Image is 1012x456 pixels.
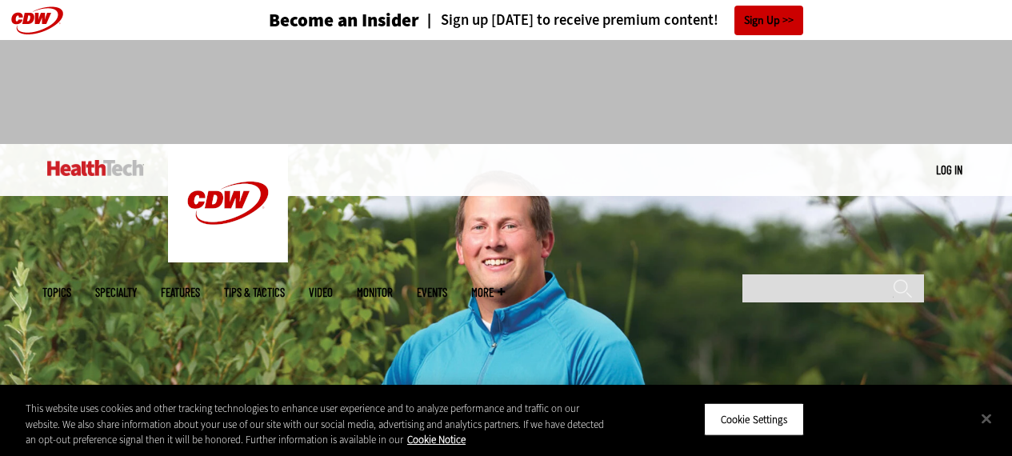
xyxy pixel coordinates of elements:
button: Close [969,401,1004,436]
div: User menu [936,162,962,178]
h3: Become an Insider [269,11,419,30]
img: Home [47,160,144,176]
a: Sign Up [734,6,803,35]
a: MonITor [357,286,393,298]
a: Log in [936,162,962,177]
a: Events [417,286,447,298]
button: Cookie Settings [704,402,804,436]
img: Home [168,144,288,262]
a: Features [161,286,200,298]
span: More [471,286,505,298]
a: Video [309,286,333,298]
a: Become an Insider [209,11,419,30]
a: More information about your privacy [407,433,466,446]
a: Sign up [DATE] to receive premium content! [419,13,718,28]
span: Topics [42,286,71,298]
span: Specialty [95,286,137,298]
div: This website uses cookies and other tracking technologies to enhance user experience and to analy... [26,401,607,448]
a: CDW [168,250,288,266]
a: Tips & Tactics [224,286,285,298]
iframe: advertisement [215,56,798,128]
